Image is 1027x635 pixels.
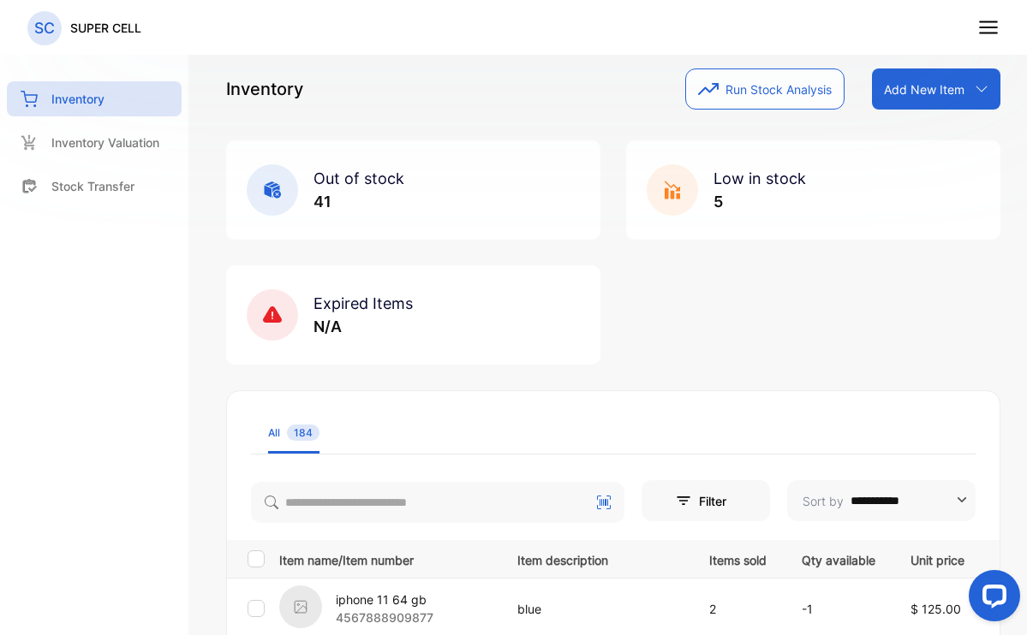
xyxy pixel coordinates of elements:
[709,548,767,569] p: Items sold
[911,602,961,616] span: $ 125.00
[51,177,134,195] p: Stock Transfer
[911,548,964,569] p: Unit price
[70,19,141,37] p: SUPER CELL
[279,548,496,569] p: Item name/Item number
[709,600,767,618] p: 2
[268,425,319,441] div: All
[51,90,104,108] p: Inventory
[7,81,182,116] a: Inventory
[7,169,182,204] a: Stock Transfer
[336,608,433,626] p: 4567888909877
[517,600,674,618] p: blue
[955,563,1027,635] iframe: LiveChat chat widget
[313,169,404,187] span: Out of stock
[313,294,413,312] span: Expired Items
[287,424,319,441] span: 184
[34,17,55,39] p: SC
[714,190,806,213] p: 5
[313,190,404,213] p: 41
[802,548,875,569] p: Qty available
[313,315,413,338] p: N/A
[803,492,844,510] p: Sort by
[7,125,182,160] a: Inventory Valuation
[336,590,433,608] p: iphone 11 64 gb
[714,169,806,187] span: Low in stock
[51,134,159,151] p: Inventory Valuation
[226,76,303,102] p: Inventory
[279,585,322,628] img: item
[517,548,674,569] p: Item description
[884,80,964,98] p: Add New Item
[802,600,875,618] p: -1
[787,480,976,521] button: Sort by
[685,68,845,110] button: Run Stock Analysis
